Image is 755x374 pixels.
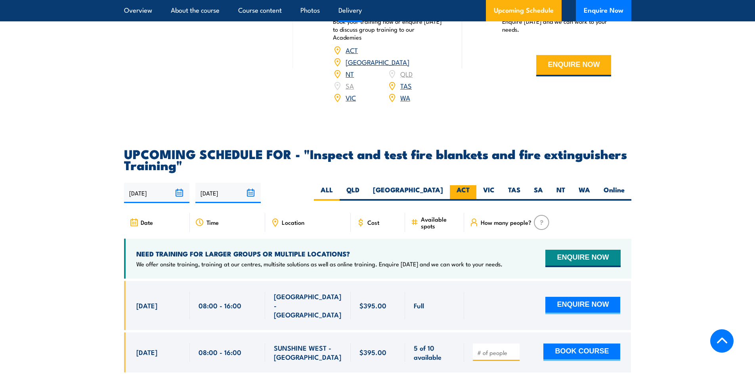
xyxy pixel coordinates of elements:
button: ENQUIRE NOW [545,297,620,314]
span: Time [206,219,219,226]
p: We offer onsite training, training at our centres, multisite solutions as well as online training... [136,260,503,268]
label: NT [550,185,572,201]
span: Available spots [421,216,459,229]
input: To date [195,183,261,203]
span: Cost [367,219,379,226]
span: 08:00 - 16:00 [199,347,241,357]
p: Enquire [DATE] and we can work to your needs. [502,17,612,33]
label: ACT [450,185,476,201]
input: From date [124,183,189,203]
label: Online [597,185,631,201]
span: Date [141,219,153,226]
span: Location [282,219,304,226]
span: SUNSHINE WEST - [GEOGRAPHIC_DATA] [274,343,342,362]
span: [GEOGRAPHIC_DATA] - [GEOGRAPHIC_DATA] [274,292,342,319]
button: ENQUIRE NOW [536,55,611,76]
a: TAS [400,81,412,90]
label: ALL [314,185,340,201]
a: WA [400,93,410,102]
label: QLD [340,185,366,201]
input: # of people [477,349,517,357]
span: 5 of 10 available [414,343,455,362]
span: Full [414,301,424,310]
span: $395.00 [359,347,386,357]
a: NT [346,69,354,78]
a: ACT [346,45,358,55]
a: [GEOGRAPHIC_DATA] [346,57,409,66]
h4: NEED TRAINING FOR LARGER GROUPS OR MULTIPLE LOCATIONS? [136,249,503,258]
label: VIC [476,185,501,201]
label: TAS [501,185,527,201]
button: BOOK COURSE [543,344,620,361]
span: $395.00 [359,301,386,310]
label: WA [572,185,597,201]
a: VIC [346,93,356,102]
span: [DATE] [136,301,157,310]
p: Book your training now or enquire [DATE] to discuss group training to our Academies [333,17,442,41]
span: 08:00 - 16:00 [199,301,241,310]
label: [GEOGRAPHIC_DATA] [366,185,450,201]
button: ENQUIRE NOW [545,250,620,267]
label: SA [527,185,550,201]
h2: UPCOMING SCHEDULE FOR - "Inspect and test fire blankets and fire extinguishers Training" [124,148,631,170]
span: [DATE] [136,347,157,357]
span: How many people? [481,219,531,226]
